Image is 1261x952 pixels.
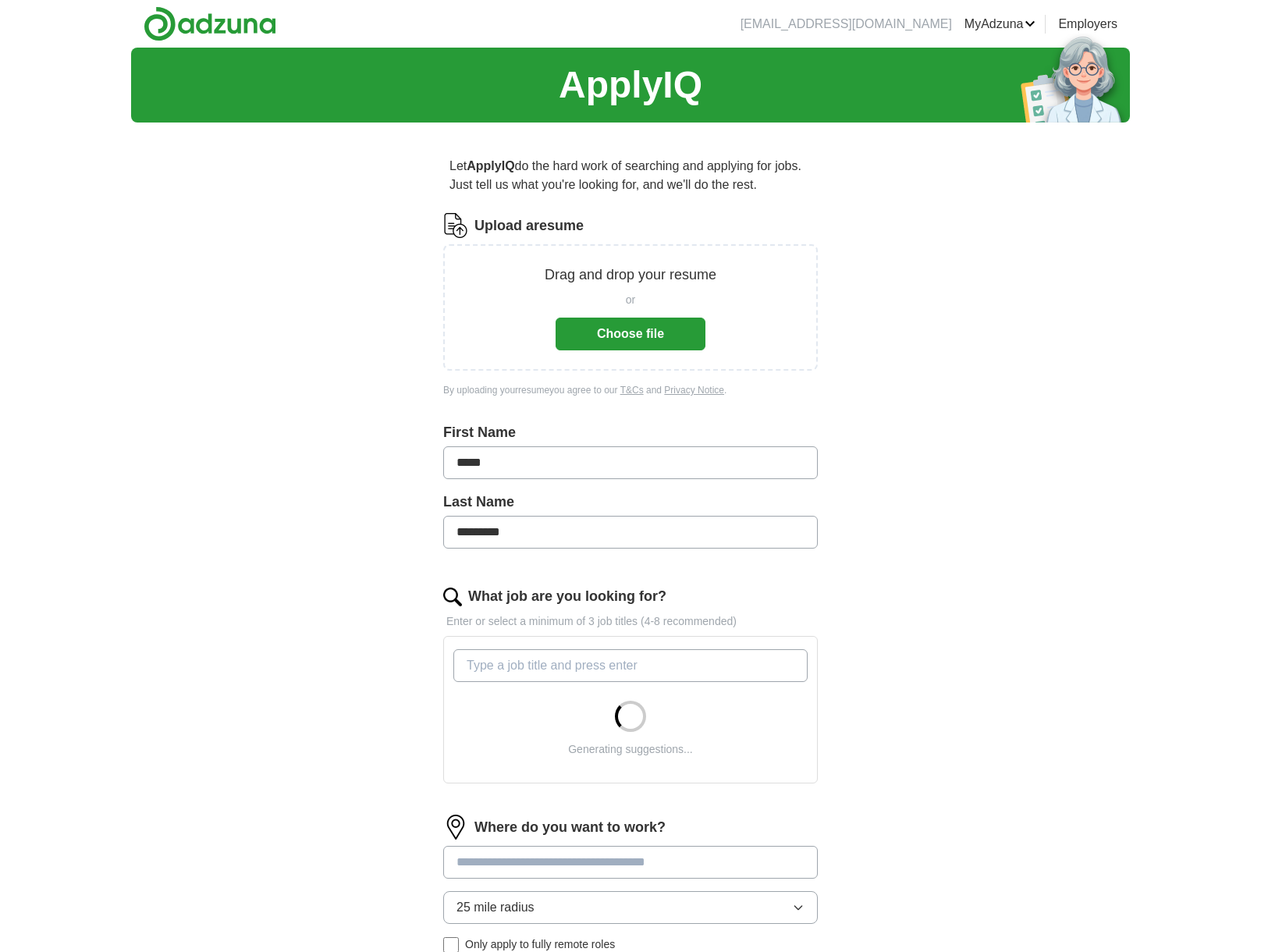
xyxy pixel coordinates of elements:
[620,385,644,396] a: T&Cs
[467,159,514,172] strong: ApplyIQ
[443,891,818,924] button: 25 mile radius
[545,265,716,286] p: Drag and drop your resume
[664,385,724,396] a: Privacy Notice
[556,318,705,350] button: Choose file
[964,15,1036,34] a: MyAdzuna
[1058,15,1117,34] a: Employers
[443,492,818,513] label: Last Name
[468,586,666,607] label: What job are you looking for?
[474,215,584,236] label: Upload a resume
[456,898,535,917] span: 25 mile radius
[443,613,818,630] p: Enter or select a minimum of 3 job titles (4-8 recommended)
[443,815,468,840] img: location.png
[474,817,666,838] label: Where do you want to work?
[453,649,808,682] input: Type a job title and press enter
[741,15,952,34] li: [EMAIL_ADDRESS][DOMAIN_NAME]
[443,588,462,606] img: search.png
[144,6,276,41] img: Adzuna logo
[443,383,818,397] div: By uploading your resume you agree to our and .
[443,422,818,443] label: First Name
[443,213,468,238] img: CV Icon
[626,292,635,308] span: or
[559,57,702,113] h1: ApplyIQ
[443,151,818,201] p: Let do the hard work of searching and applying for jobs. Just tell us what you're looking for, an...
[568,741,693,758] div: Generating suggestions...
